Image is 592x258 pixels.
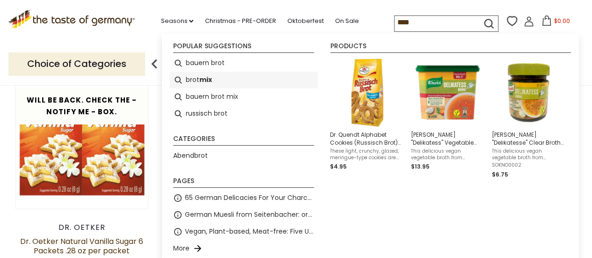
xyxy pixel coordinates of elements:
a: Oktoberfest [287,16,323,26]
img: previous arrow [145,55,164,74]
a: Vegan, Plant-based, Meat-free: Five Up and Coming Brands [185,226,314,237]
a: 65 German Delicacies For Your Charcuterie Board [185,192,314,203]
span: $4.95 [330,162,347,170]
a: German Muesli from Seitenbacher: organic and natural food at its best. [185,209,314,220]
li: German Muesli from Seitenbacher: organic and natural food at its best. [169,206,318,223]
a: Seasons [161,16,193,26]
img: Knorr Vegetable Broth Tub [414,59,482,126]
button: $0.00 [536,15,576,29]
li: Knorr "Delikatesse" Clear Broth in Glass Jar, 7 Liter [488,55,569,183]
span: [PERSON_NAME] "Delikatesse" Clear Broth in Glass Jar, 7 Liter [492,131,565,147]
li: Abendbrot [169,147,318,164]
a: Knorr Vegetable Broth Tub[PERSON_NAME] "Delikatess" Vegetable Broth in [GEOGRAPHIC_DATA], 16 Lite... [411,59,484,179]
a: Christmas - PRE-ORDER [205,16,276,26]
span: SOKNO0002 [492,162,565,169]
li: brot mix [169,72,318,88]
img: Dr. Oetker Natural Vanilla Sugar 6 Packets .28 oz per packet [16,76,148,209]
span: $0.00 [554,17,570,25]
b: mix [199,74,212,85]
span: $13.95 [411,162,430,170]
li: Categories [173,135,314,146]
img: Dr. Quendt Alphabet Cookies (Russisch Brot) [333,59,401,126]
span: Dr. Quendt Alphabet Cookies (Russisch Brot) 3.5 oz. [330,131,403,147]
li: Products [330,43,571,53]
a: [PERSON_NAME] "Delikatesse" Clear Broth in Glass Jar, 7 LiterThis delicious vegan vegetable broth... [492,59,565,179]
li: Popular suggestions [173,43,314,53]
li: Knorr "Delikatess" Vegetable Broth in Tub, 16 Liter [407,55,488,183]
li: bauern brot mix [169,88,318,105]
a: Dr. Oetker Natural Vanilla Sugar 6 Packets .28 oz per packet [20,236,143,256]
a: On Sale [335,16,358,26]
li: Vegan, Plant-based, Meat-free: Five Up and Coming Brands [169,223,318,240]
a: Abendbrot [173,150,208,161]
li: bauern brot [169,55,318,72]
li: More [169,240,318,257]
li: Dr. Quendt Alphabet Cookies (Russisch Brot) 3.5 oz. [326,55,407,183]
span: [PERSON_NAME] "Delikatess" Vegetable Broth in [GEOGRAPHIC_DATA], 16 Liter [411,131,484,147]
span: $6.75 [492,170,508,178]
div: Dr. Oetker [15,223,149,232]
li: russisch brot [169,105,318,122]
a: Dr. Quendt Alphabet Cookies (Russisch Brot)Dr. Quendt Alphabet Cookies (Russisch Brot) 3.5 oz.The... [330,59,403,179]
span: This delicious vegan vegetable broth from [PERSON_NAME] comes in a convenient jar and makes any s... [492,148,565,161]
span: This delicious vegan vegetable broth from [PERSON_NAME] comes in a convenient to store package an... [411,148,484,161]
li: Pages [173,177,314,188]
span: These light, crunchy, glazed, meringue-type cookies are baked in the shapes or letters. A fantast... [330,148,403,161]
p: Choice of Categories [8,52,145,75]
li: 65 German Delicacies For Your Charcuterie Board [169,190,318,206]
